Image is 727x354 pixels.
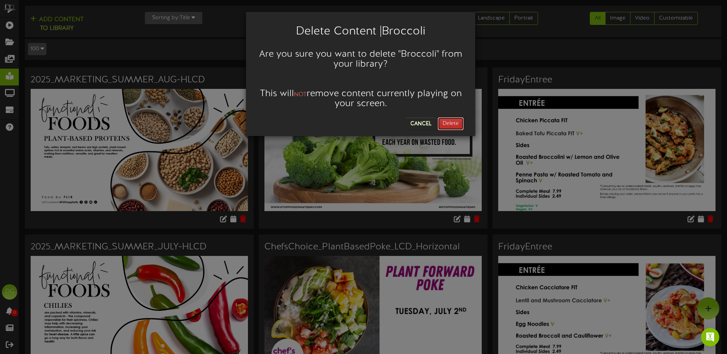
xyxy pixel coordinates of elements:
[294,91,307,98] span: NOT
[258,89,464,109] h3: This will remove content currently playing on your screen.
[258,49,464,70] h3: Are you sure you want to delete " Broccoli " from your library?
[258,25,464,38] h2: Delete Content | Broccoli
[406,118,436,130] button: Cancel
[701,328,719,346] div: Open Intercom Messenger
[438,117,464,130] button: Delete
